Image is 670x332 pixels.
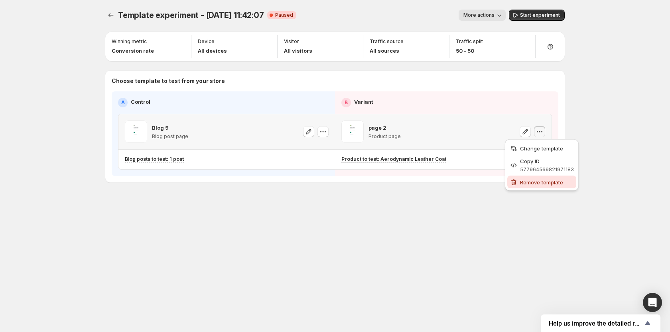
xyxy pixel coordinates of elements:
[370,47,404,55] p: All sources
[456,47,483,55] p: 50 - 50
[507,155,576,175] button: Copy ID577964569821971183
[152,124,168,132] p: Blog 5
[370,38,404,45] p: Traffic source
[341,121,364,143] img: page 2
[118,10,264,20] span: Template experiment - [DATE] 11:42:07
[112,38,147,45] p: Winning metric
[643,293,662,312] div: Open Intercom Messenger
[125,121,147,143] img: Blog 5
[121,99,125,106] h2: A
[456,38,483,45] p: Traffic split
[284,38,299,45] p: Visitor
[112,77,558,85] p: Choose template to test from your store
[354,98,373,106] p: Variant
[520,12,560,18] span: Start experiment
[341,156,446,162] p: Product to test: Aerodynamic Leather Coat
[368,124,386,132] p: page 2
[198,47,227,55] p: All devices
[284,47,312,55] p: All visitors
[549,318,652,328] button: Show survey - Help us improve the detailed report for A/B campaigns
[198,38,215,45] p: Device
[507,176,576,188] button: Remove template
[520,157,574,165] div: Copy ID
[368,133,401,140] p: Product page
[463,12,495,18] span: More actions
[520,145,563,152] span: Change template
[125,156,184,162] p: Blog posts to test: 1 post
[459,10,506,21] button: More actions
[549,320,643,327] span: Help us improve the detailed report for A/B campaigns
[112,47,154,55] p: Conversion rate
[507,142,576,154] button: Change template
[345,99,348,106] h2: B
[509,10,565,21] button: Start experiment
[131,98,150,106] p: Control
[275,12,293,18] span: Paused
[152,133,188,140] p: Blog post page
[105,10,116,21] button: Experiments
[520,166,574,172] span: 577964569821971183
[520,179,563,186] span: Remove template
